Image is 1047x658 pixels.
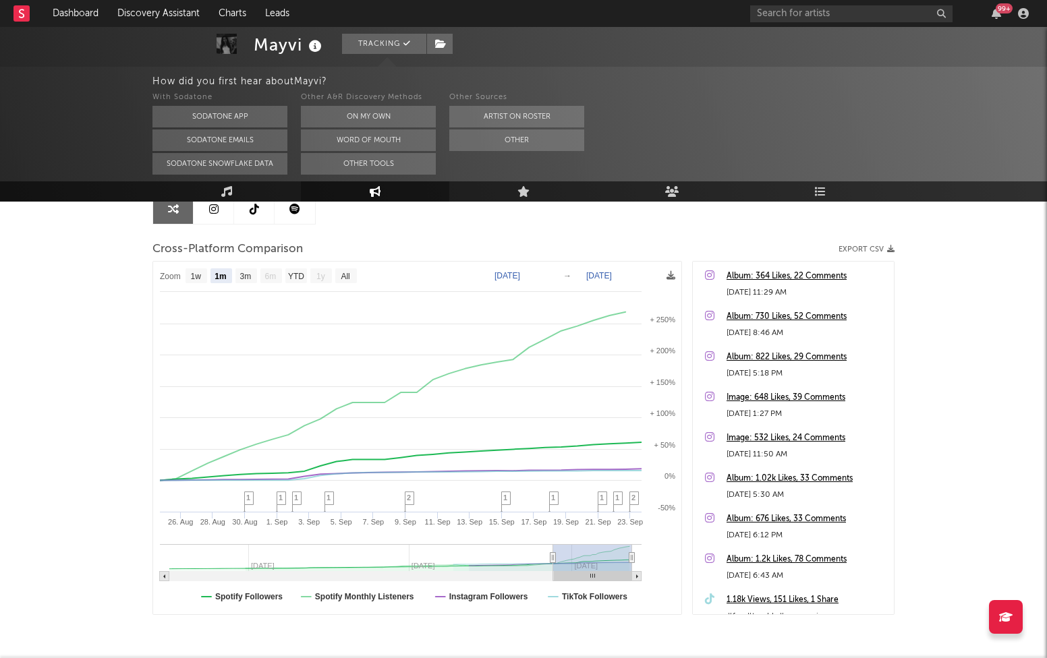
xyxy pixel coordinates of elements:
text: 19. Sep [553,518,579,526]
text: + 200% [650,347,675,355]
text: 30. Aug [232,518,257,526]
a: Album: 1.02k Likes, 33 Comments [727,471,887,487]
text: Zoom [160,272,181,281]
text: 21. Sep [586,518,611,526]
button: Export CSV [839,245,895,253]
text: 13. Sep [457,518,482,526]
text: Spotify Monthly Listeners [315,592,414,601]
text: 5. Sep [331,518,352,526]
div: [DATE] 11:50 AM [727,446,887,462]
a: Album: 730 Likes, 52 Comments [727,309,887,325]
text: 17. Sep [521,518,546,526]
text: 9. Sep [395,518,416,526]
a: Image: 532 Likes, 24 Comments [727,430,887,446]
text: + 50% [654,441,676,449]
div: [DATE] 5:18 PM [727,365,887,382]
text: + 250% [650,316,675,324]
text: 3m [240,272,252,281]
text: 26. Aug [168,518,193,526]
button: Sodatone App [152,106,287,127]
div: 99 + [996,3,1013,13]
span: 1 [551,494,555,502]
a: Album: 364 Likes, 22 Comments [727,268,887,285]
span: 1 [615,494,619,502]
a: Album: 822 Likes, 29 Comments [727,349,887,365]
a: Album: 676 Likes, 33 Comments [727,511,887,527]
text: [DATE] [586,271,612,280]
text: 1m [215,272,226,281]
span: 2 [407,494,411,502]
span: 1 [294,494,298,502]
span: 1 [327,494,331,502]
div: [DATE] 5:30 AM [727,487,887,503]
a: 1.18k Views, 151 Likes, 1 Share [727,592,887,608]
div: [DATE] 6:12 PM [727,527,887,543]
div: Other Sources [449,90,584,106]
text: Instagram Followers [449,592,528,601]
text: 7. Sep [362,518,384,526]
text: + 150% [650,378,675,386]
button: Other [449,129,584,151]
span: 1 [246,494,250,502]
span: 1 [600,494,604,502]
text: TikTok Followers [562,592,627,601]
text: 23. Sep [617,518,643,526]
button: Word Of Mouth [301,129,436,151]
a: Album: 1.2k Likes, 78 Comments [727,551,887,568]
button: Artist on Roster [449,106,584,127]
text: 1w [191,272,202,281]
div: [DATE] 8:46 AM [727,325,887,341]
span: 2 [631,494,635,502]
button: Sodatone Snowflake Data [152,153,287,175]
input: Search for artists [750,5,953,22]
text: 28. Aug [200,518,225,526]
text: → [563,271,571,280]
text: All [341,272,349,281]
text: 1y [316,272,325,281]
text: -50% [658,504,675,512]
text: 11. Sep [425,518,451,526]
text: 15. Sep [489,518,515,526]
text: 6m [265,272,277,281]
div: [DATE] 1:27 PM [727,406,887,422]
text: 1. Sep [266,518,288,526]
div: [DATE] 6:43 AM [727,568,887,584]
button: On My Own [301,106,436,127]
text: Spotify Followers [215,592,283,601]
text: 0% [664,472,675,480]
a: Image: 648 Likes, 39 Comments [727,390,887,406]
div: Other A&R Discovery Methods [301,90,436,106]
div: With Sodatone [152,90,287,106]
div: [DATE] 11:29 AM [727,285,887,301]
button: Other Tools [301,153,436,175]
div: Mayvi [254,34,325,56]
span: 1 [279,494,283,502]
text: + 100% [650,409,675,417]
text: 3. Sep [298,518,320,526]
button: Tracking [342,34,426,54]
span: 1 [503,494,507,502]
button: Sodatone Emails [152,129,287,151]
text: YTD [288,272,304,281]
span: Cross-Platform Comparison [152,241,303,258]
text: [DATE] [494,271,520,280]
div: #fyp #tumblr #newmusic [727,608,887,624]
div: How did you first hear about Mayvi ? [152,73,1047,90]
button: 99+ [992,8,1001,19]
